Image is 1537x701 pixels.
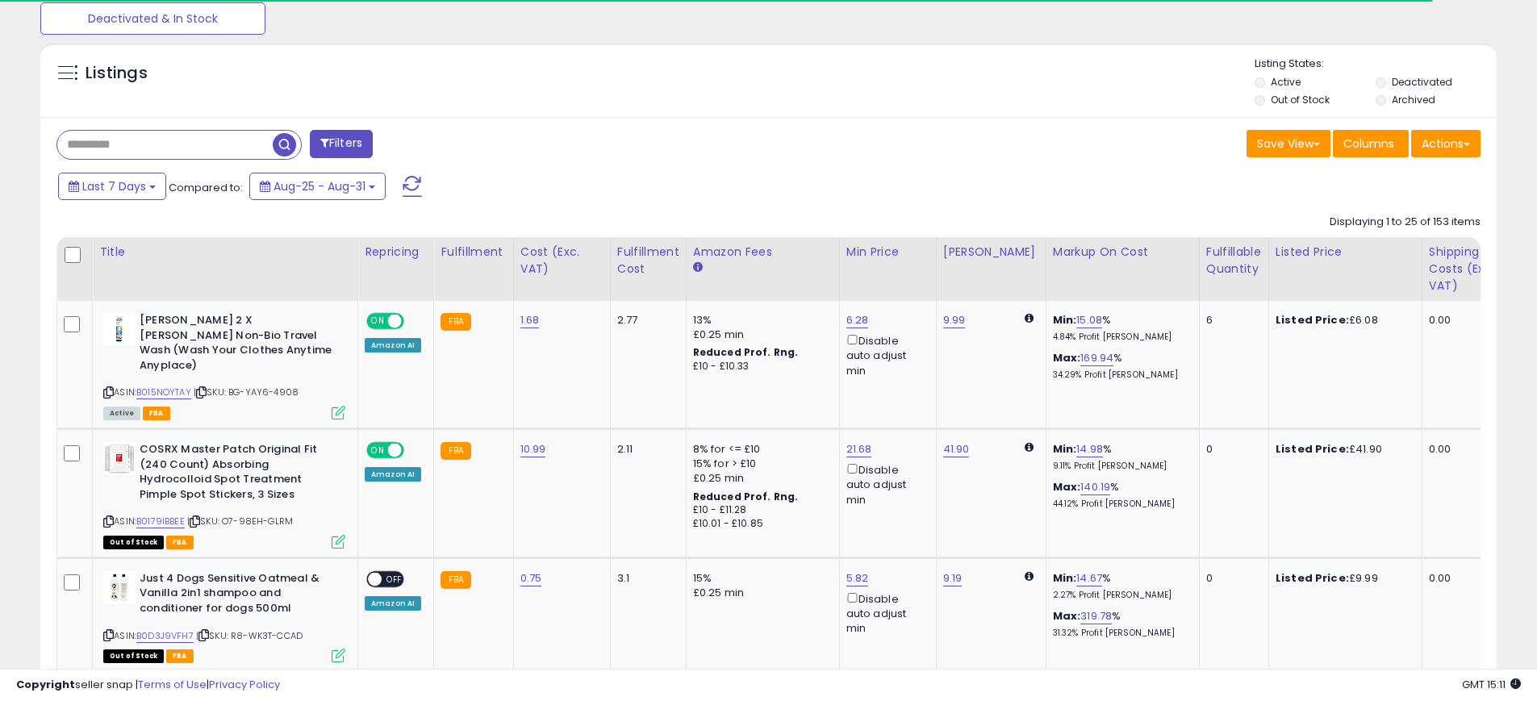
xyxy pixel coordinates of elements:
[1080,350,1113,366] a: 169.94
[1053,312,1077,328] b: Min:
[1392,75,1452,89] label: Deactivated
[693,261,703,275] small: Amazon Fees.
[310,130,373,158] button: Filters
[693,586,827,600] div: £0.25 min
[1053,369,1187,381] p: 34.29% Profit [PERSON_NAME]
[194,386,299,398] span: | SKU: BG-YAY6-4908
[1053,244,1192,261] div: Markup on Cost
[1076,570,1102,586] a: 14.67
[943,570,963,586] a: 9.19
[1392,93,1435,106] label: Archived
[441,442,470,460] small: FBA
[209,677,280,692] a: Privacy Policy
[1271,75,1301,89] label: Active
[1053,499,1187,510] p: 44.12% Profit [PERSON_NAME]
[1206,244,1262,277] div: Fulfillable Quantity
[103,649,164,663] span: All listings that are currently out of stock and unavailable for purchase on Amazon
[693,571,827,586] div: 15%
[1276,570,1349,586] b: Listed Price:
[16,677,75,692] strong: Copyright
[1053,628,1187,639] p: 31.32% Profit [PERSON_NAME]
[196,629,303,642] span: | SKU: R8-WK3T-CCAD
[943,244,1039,261] div: [PERSON_NAME]
[99,244,351,261] div: Title
[16,678,280,693] div: seller snap | |
[1276,571,1410,586] div: £9.99
[103,536,164,549] span: All listings that are currently out of stock and unavailable for purchase on Amazon
[136,515,185,528] a: B0179IBBEE
[846,570,869,586] a: 5.82
[520,244,604,277] div: Cost (Exc. VAT)
[846,590,924,636] div: Disable auto adjust min
[441,313,470,331] small: FBA
[1276,244,1415,261] div: Listed Price
[1276,312,1349,328] b: Listed Price:
[693,313,827,328] div: 13%
[1333,130,1409,157] button: Columns
[1247,130,1330,157] button: Save View
[1053,332,1187,343] p: 4.84% Profit [PERSON_NAME]
[1053,441,1077,457] b: Min:
[402,444,428,457] span: OFF
[693,345,799,359] b: Reduced Prof. Rng.
[1276,441,1349,457] b: Listed Price:
[846,244,929,261] div: Min Price
[693,360,827,373] div: £10 - £10.33
[140,442,336,506] b: COSRX Master Patch Original Fit (240 Count) Absorbing Hydrocolloid Spot Treatment Pimple Spot Sti...
[846,332,924,378] div: Disable auto adjust min
[1076,312,1102,328] a: 15.08
[166,536,194,549] span: FBA
[136,386,191,399] a: B015NOYTAY
[617,571,674,586] div: 3.1
[1462,677,1521,692] span: 2025-09-9 15:11 GMT
[1206,571,1256,586] div: 0
[693,457,827,471] div: 15% for > £10
[140,571,336,620] b: Just 4 Dogs Sensitive Oatmeal & Vanilla 2in1 shampoo and conditioner for dogs 500ml
[103,313,345,418] div: ASIN:
[368,315,388,328] span: ON
[1076,441,1103,457] a: 14.98
[943,312,966,328] a: 9.99
[1271,93,1330,106] label: Out of Stock
[693,517,827,531] div: £10.01 - £10.85
[365,244,427,261] div: Repricing
[402,315,428,328] span: OFF
[103,442,345,547] div: ASIN:
[1411,130,1481,157] button: Actions
[249,173,386,200] button: Aug-25 - Aug-31
[1255,56,1497,72] p: Listing States:
[1053,609,1187,639] div: %
[1276,313,1410,328] div: £6.08
[58,173,166,200] button: Last 7 Days
[520,441,546,457] a: 10.99
[617,244,679,277] div: Fulfillment Cost
[520,312,540,328] a: 1.68
[943,441,970,457] a: 41.90
[693,244,833,261] div: Amazon Fees
[1080,479,1110,495] a: 140.19
[1046,237,1199,301] th: The percentage added to the cost of goods (COGS) that forms the calculator for Min & Max prices.
[103,442,136,474] img: 31vpnjoncvL._SL40_.jpg
[693,503,827,517] div: £10 - £11.28
[846,441,872,457] a: 21.68
[103,571,136,603] img: 31VJ93FtShL._SL40_.jpg
[1053,313,1187,343] div: %
[365,467,421,482] div: Amazon AI
[169,180,243,195] span: Compared to:
[1053,442,1187,472] div: %
[693,328,827,342] div: £0.25 min
[1053,479,1081,494] b: Max:
[441,244,506,261] div: Fulfillment
[1053,350,1081,365] b: Max:
[166,649,194,663] span: FBA
[846,312,869,328] a: 6.28
[274,178,365,194] span: Aug-25 - Aug-31
[1206,313,1256,328] div: 6
[441,571,470,589] small: FBA
[1053,571,1187,601] div: %
[40,2,265,35] button: Deactivated & In Stock
[1053,461,1187,472] p: 9.11% Profit [PERSON_NAME]
[1429,571,1506,586] div: 0.00
[143,407,170,420] span: FBA
[382,573,407,586] span: OFF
